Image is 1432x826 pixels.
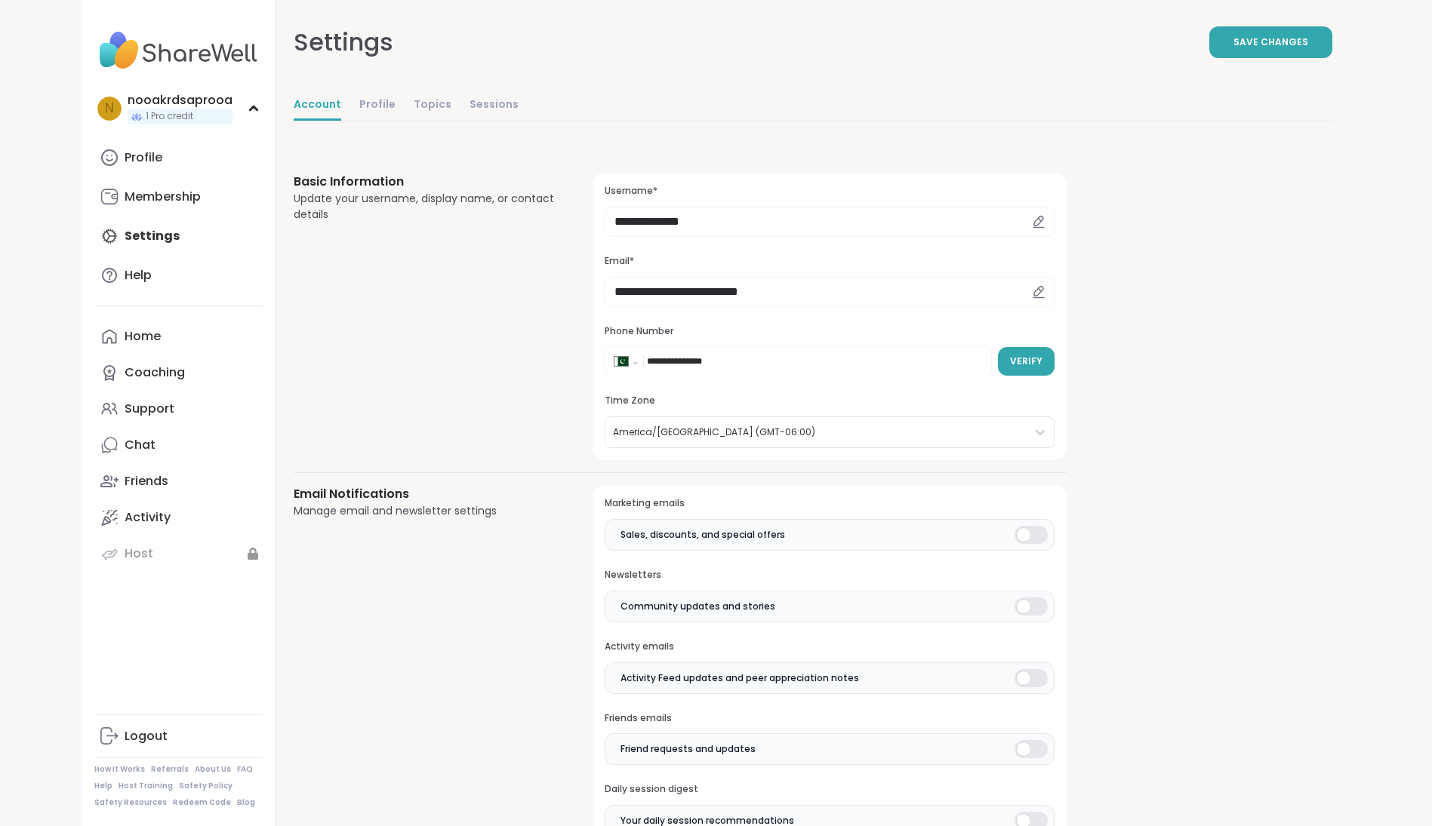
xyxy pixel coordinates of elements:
a: Chat [94,427,263,463]
div: Profile [125,149,162,166]
img: ShareWell Nav Logo [94,24,263,77]
a: Redeem Code [173,797,231,808]
a: Logout [94,718,263,754]
h3: Activity emails [605,640,1054,653]
a: Friends [94,463,263,499]
span: Friend requests and updates [621,742,756,756]
div: Logout [125,728,168,745]
h3: Time Zone [605,395,1054,407]
a: Host Training [119,781,173,791]
a: Blog [237,797,255,808]
a: Sessions [470,91,519,121]
span: n [105,99,114,118]
h3: Friends emails [605,712,1054,725]
a: Host [94,536,263,572]
a: Topics [414,91,451,121]
div: Coaching [125,364,185,381]
a: Coaching [94,355,263,391]
span: Sales, discounts, and special offers [621,528,785,542]
h3: Username* [605,185,1054,198]
a: Support [94,391,263,427]
div: Home [125,328,161,345]
a: About Us [195,764,231,775]
span: Community updates and stories [621,600,775,613]
a: Safety Resources [94,797,167,808]
button: Save Changes [1209,26,1332,58]
a: Referrals [151,764,189,775]
h3: Daily session digest [605,783,1054,796]
span: Activity Feed updates and peer appreciation notes [621,671,859,685]
div: Help [125,267,152,284]
div: Support [125,401,174,417]
h3: Basic Information [294,173,557,191]
a: Account [294,91,341,121]
div: Chat [125,437,156,453]
a: Profile [359,91,396,121]
div: Activity [125,509,171,526]
a: Safety Policy [179,781,233,791]
a: How It Works [94,764,145,775]
button: Verify [998,347,1055,376]
div: Settings [294,24,393,60]
a: Help [94,781,112,791]
div: Host [125,545,153,562]
a: Help [94,257,263,293]
span: Save Changes [1233,35,1308,49]
a: Home [94,318,263,355]
div: nooakrdsaprooa [128,92,233,109]
span: Verify [1010,355,1042,368]
h3: Newsletters [605,569,1054,582]
a: Activity [94,499,263,536]
h3: Phone Number [605,325,1054,338]
h3: Email* [605,255,1054,268]
div: Friends [125,473,168,490]
h3: Marketing emails [605,497,1054,510]
div: Manage email and newsletter settings [294,503,557,519]
a: Membership [94,179,263,215]
span: 1 Pro credit [146,110,193,123]
a: FAQ [237,764,253,775]
a: Profile [94,140,263,176]
div: Membership [125,189,201,205]
div: Update your username, display name, or contact details [294,191,557,223]
h3: Email Notifications [294,485,557,503]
